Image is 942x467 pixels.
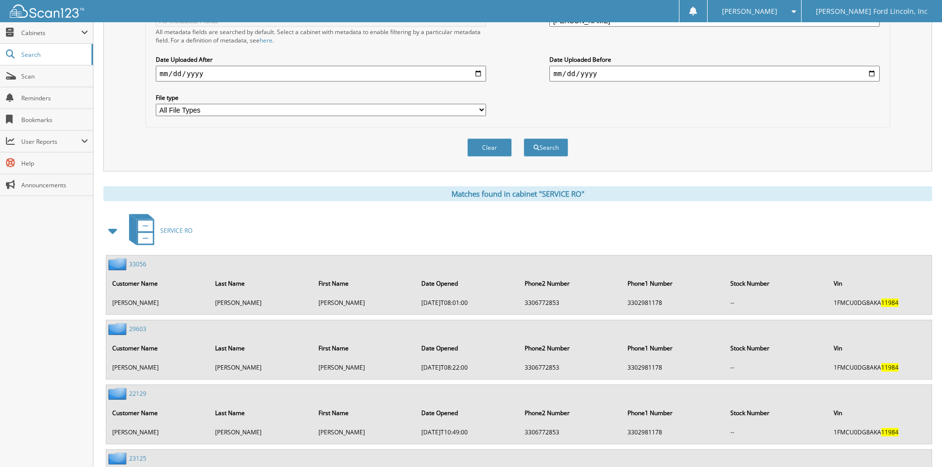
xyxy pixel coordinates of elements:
button: Clear [467,138,512,157]
th: Last Name [210,403,312,423]
span: Announcements [21,181,88,189]
td: 1FMCU0DG8AKA [829,295,931,311]
td: 3302981178 [623,359,724,376]
td: 3302981178 [623,295,724,311]
td: 3306772853 [520,424,622,440]
a: SERVICE RO [123,211,192,250]
a: 33056 [129,260,146,268]
th: Stock Number [725,273,827,294]
th: Phone2 Number [520,338,622,358]
td: [PERSON_NAME] [210,295,312,311]
th: Phone1 Number [623,273,724,294]
td: [PERSON_NAME] [210,424,312,440]
span: SERVICE RO [160,226,192,235]
img: scan123-logo-white.svg [10,4,84,18]
td: [PERSON_NAME] [107,359,209,376]
a: here [260,36,272,44]
td: [PERSON_NAME] [210,359,312,376]
th: Date Opened [416,338,518,358]
th: Date Opened [416,273,518,294]
div: All metadata fields are searched by default. Select a cabinet with metadata to enable filtering b... [156,28,486,44]
span: 11984 [881,428,898,436]
th: Phone1 Number [623,338,724,358]
a: 23125 [129,454,146,463]
button: Search [524,138,568,157]
span: Cabinets [21,29,81,37]
td: 1FMCU0DG8AKA [829,424,931,440]
span: Reminders [21,94,88,102]
img: folder2.png [108,452,129,465]
th: Last Name [210,338,312,358]
td: 1FMCU0DG8AKA [829,359,931,376]
a: 22129 [129,389,146,398]
img: folder2.png [108,323,129,335]
td: 3306772853 [520,359,622,376]
th: Vin [829,403,931,423]
td: [DATE]T10:49:00 [416,424,518,440]
td: -- [725,424,827,440]
th: Phone1 Number [623,403,724,423]
td: -- [725,359,827,376]
th: Vin [829,338,931,358]
th: Customer Name [107,403,209,423]
input: end [549,66,880,82]
td: 3306772853 [520,295,622,311]
th: Customer Name [107,273,209,294]
th: Last Name [210,273,312,294]
th: Date Opened [416,403,518,423]
th: Stock Number [725,403,827,423]
td: [PERSON_NAME] [314,424,415,440]
span: 11984 [881,363,898,372]
td: 3302981178 [623,424,724,440]
th: Stock Number [725,338,827,358]
label: Date Uploaded Before [549,55,880,64]
th: Customer Name [107,338,209,358]
span: [PERSON_NAME] Ford Lincoln, Inc [816,8,928,14]
iframe: Chat Widget [893,420,942,467]
th: First Name [314,338,415,358]
span: Bookmarks [21,116,88,124]
td: [DATE]T08:22:00 [416,359,518,376]
span: Help [21,159,88,168]
th: First Name [314,403,415,423]
th: Phone2 Number [520,403,622,423]
img: folder2.png [108,258,129,270]
span: 11984 [881,298,898,307]
td: [PERSON_NAME] [107,424,209,440]
a: 29603 [129,325,146,333]
label: File type [156,93,486,102]
td: [DATE]T08:01:00 [416,295,518,311]
input: start [156,66,486,82]
div: Matches found in cabinet "SERVICE RO" [103,186,932,201]
th: Phone2 Number [520,273,622,294]
span: Scan [21,72,88,81]
td: -- [725,295,827,311]
td: [PERSON_NAME] [314,295,415,311]
label: Date Uploaded After [156,55,486,64]
td: [PERSON_NAME] [107,295,209,311]
img: folder2.png [108,387,129,400]
span: User Reports [21,137,81,146]
th: First Name [314,273,415,294]
th: Vin [829,273,931,294]
td: [PERSON_NAME] [314,359,415,376]
span: [PERSON_NAME] [722,8,777,14]
span: Search [21,50,87,59]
